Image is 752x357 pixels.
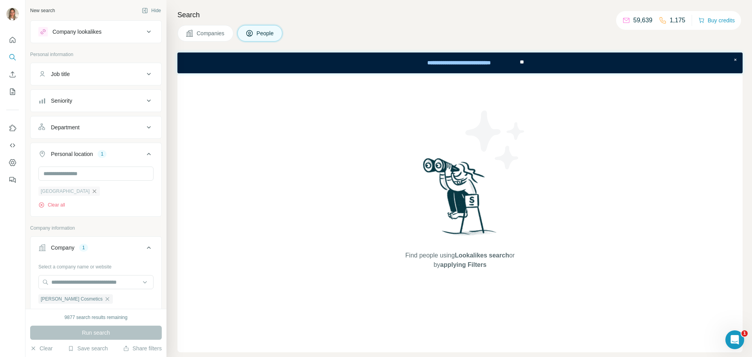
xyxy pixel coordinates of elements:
img: Avatar [6,8,19,20]
button: Dashboard [6,156,19,170]
div: Seniority [51,97,72,105]
button: My lists [6,85,19,99]
div: Company lookalikes [52,28,101,36]
button: Personal location1 [31,145,161,167]
div: 1 [79,244,88,251]
span: applying Filters [440,261,486,268]
button: Department [31,118,161,137]
p: 59,639 [633,16,653,25]
span: Companies [197,29,225,37]
button: Feedback [6,173,19,187]
button: Share filters [123,344,162,352]
button: Use Surfe API [6,138,19,152]
div: Department [51,123,80,131]
iframe: Intercom live chat [725,330,744,349]
span: Find people using or by [397,251,522,270]
button: Job title [31,65,161,83]
button: Clear all [38,201,65,208]
button: Use Surfe on LinkedIn [6,121,19,135]
button: Hide [136,5,166,16]
button: Clear [30,344,52,352]
div: 9877 search results remaining [65,314,128,321]
span: [GEOGRAPHIC_DATA] [41,188,90,195]
button: Buy credits [698,15,735,26]
span: 1 [741,330,748,337]
iframe: Banner [177,53,743,73]
img: Surfe Illustration - Woman searching with binoculars [419,156,501,243]
img: Surfe Illustration - Stars [460,105,531,175]
div: Job title [51,70,70,78]
button: Quick start [6,33,19,47]
button: Save search [68,344,108,352]
button: Company1 [31,238,161,260]
div: Company [51,244,74,252]
button: Enrich CSV [6,67,19,82]
button: Search [6,50,19,64]
span: [PERSON_NAME] Cosmetics [41,295,103,303]
p: Personal information [30,51,162,58]
p: 1,175 [670,16,685,25]
button: Seniority [31,91,161,110]
span: People [257,29,275,37]
div: New search [30,7,55,14]
button: Company lookalikes [31,22,161,41]
div: 1 [98,150,107,158]
span: Lookalikes search [455,252,509,259]
div: Personal location [51,150,93,158]
p: Company information [30,225,162,232]
div: Select a company name or website [38,260,154,270]
h4: Search [177,9,743,20]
